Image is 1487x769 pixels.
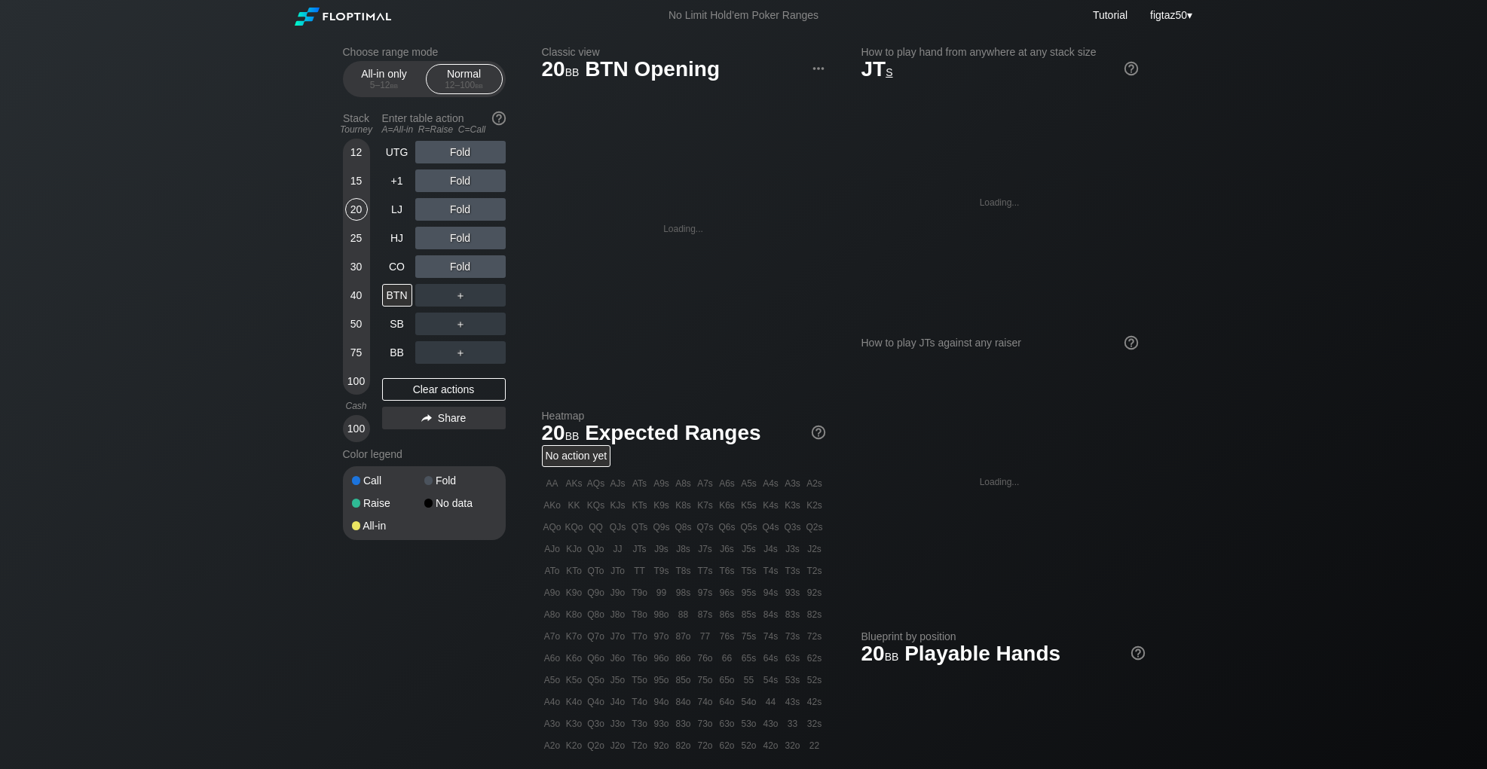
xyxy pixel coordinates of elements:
[607,691,629,713] div: J4o
[586,517,607,538] div: QQ
[542,691,563,713] div: A4o
[760,560,782,581] div: T4s
[415,141,506,163] div: Fold
[540,422,582,447] span: 20
[607,495,629,516] div: KJs
[651,713,672,734] div: 93o
[673,604,694,625] div: 88
[564,626,585,647] div: K7o
[629,604,650,625] div: T8o
[739,604,760,625] div: 85s
[804,713,825,734] div: 32s
[586,582,607,603] div: Q9o
[607,604,629,625] div: J8o
[337,106,376,141] div: Stack
[337,401,376,411] div: Cash
[782,691,803,713] div: 43s
[980,197,1020,208] div: Loading...
[382,255,412,278] div: CO
[651,604,672,625] div: 98o
[859,642,901,667] span: 20
[861,46,1138,58] h2: How to play hand from anywhere at any stack size
[433,80,496,90] div: 12 – 100
[542,582,563,603] div: A9o
[564,648,585,669] div: K6o
[343,46,506,58] h2: Choose range mode
[415,227,506,249] div: Fold
[651,495,672,516] div: K9s
[629,582,650,603] div: T9o
[295,8,391,26] img: Floptimal logo
[673,713,694,734] div: 83o
[415,284,506,307] div: ＋
[424,475,497,486] div: Fold
[673,495,694,516] div: K8s
[542,539,563,560] div: AJo
[382,284,412,307] div: BTN
[542,410,825,422] h2: Heatmap
[651,473,672,494] div: A9s
[586,648,607,669] div: Q6o
[717,735,738,756] div: 62o
[651,582,672,603] div: 99
[861,630,1145,642] h2: Blueprint by position
[739,582,760,603] div: 95s
[629,495,650,516] div: KTs
[739,713,760,734] div: 53o
[717,604,738,625] div: 86s
[564,517,585,538] div: KQo
[350,65,419,93] div: All-in only
[695,691,716,713] div: 74o
[629,713,650,734] div: T3o
[739,560,760,581] div: T5s
[586,604,607,625] div: Q8o
[695,539,716,560] div: J7s
[607,670,629,691] div: J5o
[804,691,825,713] div: 42s
[695,560,716,581] div: T7s
[695,582,716,603] div: 97s
[760,473,782,494] div: A4s
[564,670,585,691] div: K5o
[564,582,585,603] div: K9o
[695,648,716,669] div: 76o
[564,539,585,560] div: KJo
[782,604,803,625] div: 83s
[717,626,738,647] div: 76s
[607,582,629,603] div: J9o
[782,626,803,647] div: 73s
[382,169,412,192] div: +1
[651,648,672,669] div: 96o
[651,626,672,647] div: 97o
[542,517,563,538] div: AQo
[586,539,607,560] div: QJo
[1123,60,1140,77] img: help.32db89a4.svg
[782,648,803,669] div: 63s
[343,442,506,466] div: Color legend
[352,475,424,486] div: Call
[430,65,499,93] div: Normal
[717,539,738,560] div: J6s
[804,735,825,756] div: 22
[782,495,803,516] div: K3s
[673,626,694,647] div: 87o
[739,626,760,647] div: 75s
[739,735,760,756] div: 52o
[542,626,563,647] div: A7o
[475,80,483,90] span: bb
[717,691,738,713] div: 64o
[673,517,694,538] div: Q8s
[739,473,760,494] div: A5s
[542,713,563,734] div: A3o
[804,626,825,647] div: 72s
[586,670,607,691] div: Q5o
[629,473,650,494] div: ATs
[542,670,563,691] div: A5o
[345,255,368,278] div: 30
[782,473,803,494] div: A3s
[564,560,585,581] div: KTo
[586,735,607,756] div: Q2o
[760,735,782,756] div: 42o
[583,58,722,83] span: BTN Opening
[695,604,716,625] div: 87s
